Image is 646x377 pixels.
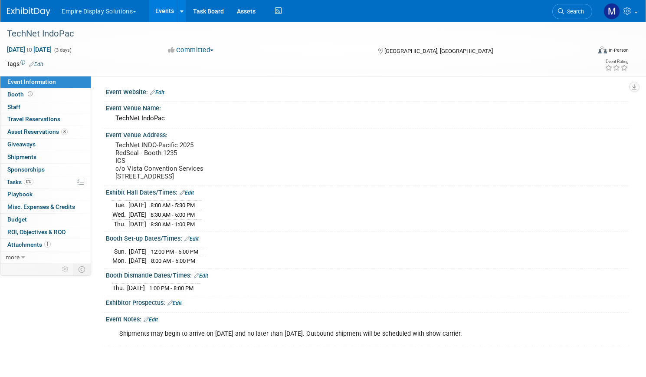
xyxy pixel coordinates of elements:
[7,46,52,53] span: [DATE] [DATE]
[7,191,33,198] span: Playbook
[194,273,208,279] a: Edit
[598,46,607,53] img: Format-Inperson.png
[106,129,629,139] div: Event Venue Address:
[7,141,36,148] span: Giveaways
[0,251,91,264] a: more
[0,89,91,101] a: Booth
[129,256,147,265] td: [DATE]
[564,8,584,15] span: Search
[112,284,127,293] td: Thu.
[0,76,91,88] a: Event Information
[128,210,146,220] td: [DATE]
[0,126,91,138] a: Asset Reservations8
[128,219,146,228] td: [DATE]
[608,47,629,53] div: In-Person
[112,219,128,228] td: Thu.
[7,60,43,68] td: Tags
[7,103,20,110] span: Staff
[73,264,91,275] td: Toggle Event Tabs
[129,247,147,256] td: [DATE]
[149,285,193,291] span: 1:00 PM - 8:00 PM
[106,86,629,97] div: Event Website:
[24,179,33,185] span: 0%
[7,91,34,98] span: Booth
[7,128,68,135] span: Asset Reservations
[106,102,629,112] div: Event Venue Name:
[184,236,199,242] a: Edit
[0,164,91,176] a: Sponsorships
[26,91,34,97] span: Booth not reserved yet
[165,46,217,55] button: Committed
[7,153,36,160] span: Shipments
[0,188,91,201] a: Playbook
[7,7,50,16] img: ExhibitDay
[605,60,628,64] div: Event Rating
[25,46,33,53] span: to
[552,4,592,19] a: Search
[151,248,198,255] span: 12:00 PM - 5:00 PM
[151,202,195,208] span: 8:00 AM - 5:30 PM
[151,258,195,264] span: 8:00 AM - 5:00 PM
[6,254,20,261] span: more
[0,226,91,238] a: ROI, Objectives & ROO
[167,300,182,306] a: Edit
[0,151,91,163] a: Shipments
[44,241,51,248] span: 1
[180,190,194,196] a: Edit
[112,201,128,210] td: Tue.
[127,284,145,293] td: [DATE]
[7,203,75,210] span: Misc. Expenses & Credits
[0,201,91,213] a: Misc. Expenses & Credits
[7,78,56,85] span: Event Information
[144,317,158,323] a: Edit
[61,129,68,135] span: 8
[58,264,73,275] td: Personalize Event Tab Strip
[4,26,576,42] div: TechNet IndoPac
[384,48,493,54] span: [GEOGRAPHIC_DATA], [GEOGRAPHIC_DATA]
[7,216,27,223] span: Budget
[151,212,195,218] span: 8:30 AM - 5:00 PM
[106,232,629,243] div: Booth Set-up Dates/Times:
[7,116,60,122] span: Travel Reservations
[7,241,51,248] span: Attachments
[112,112,622,125] div: TechNet IndoPac
[0,214,91,226] a: Budget
[150,89,164,96] a: Edit
[106,313,629,324] div: Event Notes:
[53,47,72,53] span: (3 days)
[7,166,45,173] span: Sponsorships
[0,113,91,126] a: Travel Reservations
[603,3,620,20] img: Matt h
[536,45,629,58] div: Event Format
[115,141,314,180] pre: TechNet INDO-Pacific 2025 RedSeal - Booth 1235 ICS c/o Vista Convention Services [STREET_ADDRESS]
[0,101,91,113] a: Staff
[106,296,629,308] div: Exhibitor Prospectus:
[112,247,129,256] td: Sun.
[112,210,128,220] td: Wed.
[7,228,66,235] span: ROI, Objectives & ROO
[106,269,629,280] div: Booth Dismantle Dates/Times:
[112,256,129,265] td: Mon.
[106,186,629,197] div: Exhibit Hall Dates/Times:
[113,325,528,343] div: Shipments may begin to arrive on [DATE] and no later than [DATE]. Outbound shipment will be sched...
[0,239,91,251] a: Attachments1
[7,179,33,185] span: Tasks
[0,139,91,151] a: Giveaways
[128,201,146,210] td: [DATE]
[0,176,91,188] a: Tasks0%
[29,61,43,67] a: Edit
[151,221,195,228] span: 8:30 AM - 1:00 PM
